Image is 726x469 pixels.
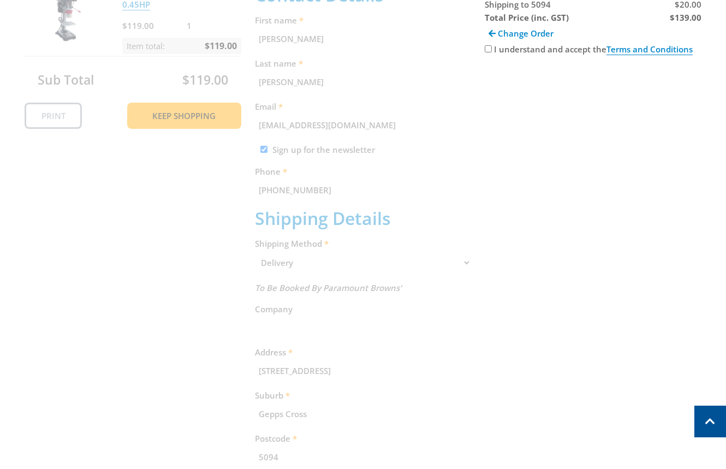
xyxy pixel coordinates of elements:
[494,44,693,55] label: I understand and accept the
[485,45,492,52] input: Please accept the terms and conditions.
[485,24,557,43] a: Change Order
[670,12,701,23] strong: $139.00
[498,28,554,39] span: Change Order
[485,12,569,23] strong: Total Price (inc. GST)
[606,44,693,55] a: Terms and Conditions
